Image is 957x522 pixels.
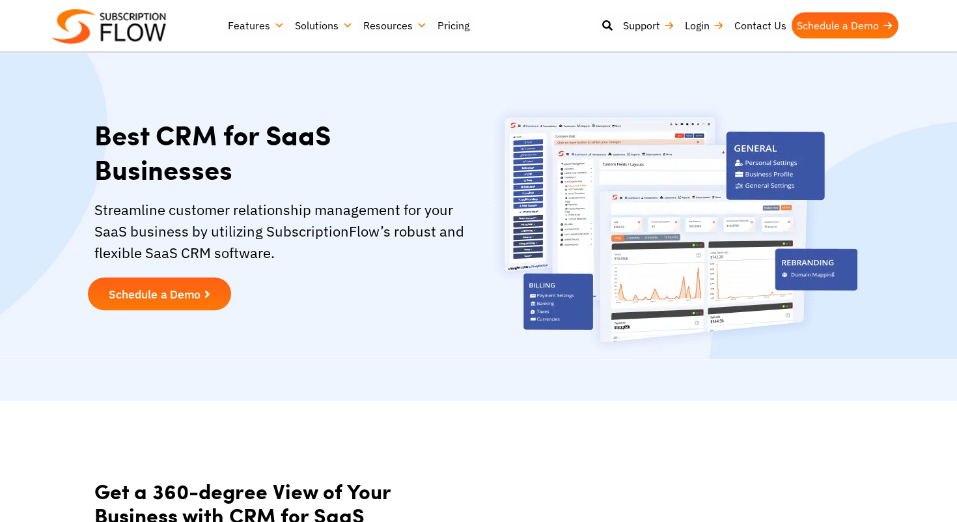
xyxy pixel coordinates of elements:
[88,278,231,311] a: Schedule a Demo
[358,12,432,38] a: Resources
[792,12,898,38] a: Schedule a Demo
[432,12,475,38] a: Pricing
[680,12,729,38] a: Login
[52,9,166,44] img: Subscriptionflow
[223,12,290,38] a: Features
[94,117,472,186] h1: Best CRM for SaaS Businesses
[618,12,680,38] a: Support
[729,12,792,38] a: Contact Us
[491,104,857,355] img: best-crm-for-saas-bussinesses
[109,289,201,300] span: Schedule a Demo
[290,12,358,38] a: Solutions
[94,199,472,263] p: Streamline customer relationship management for your SaaS business by utilizing SubscriptionFlow’...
